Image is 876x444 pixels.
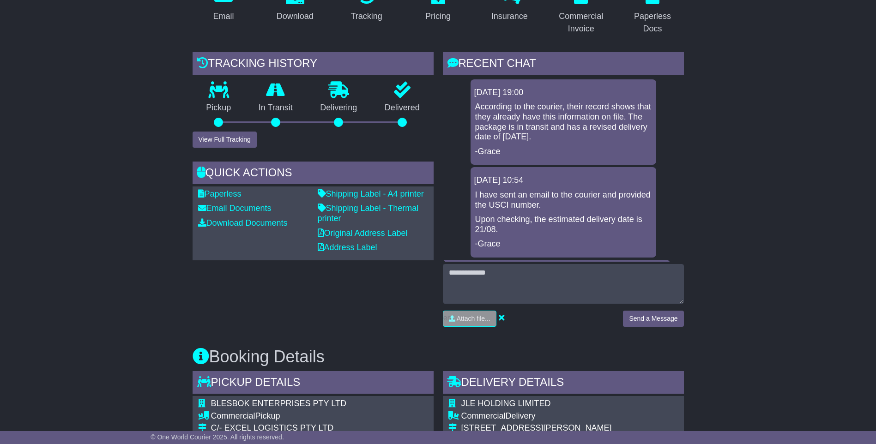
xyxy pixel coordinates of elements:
div: Tracking history [193,52,434,77]
p: Upon checking, the estimated delivery date is 21/08. [475,215,652,234]
a: Address Label [318,243,377,252]
p: -Grace [475,239,652,249]
span: Commercial [461,411,506,420]
p: Pickup [193,103,245,113]
div: Commercial Invoice [556,10,606,35]
div: Tracking [350,10,382,23]
div: [DATE] 10:54 [474,175,652,186]
p: Delivered [371,103,434,113]
span: JLE HOLDING LIMITED [461,399,551,408]
h3: Booking Details [193,348,684,366]
div: [DATE] 19:00 [474,88,652,98]
div: Pickup [211,411,420,421]
a: Email Documents [198,204,272,213]
div: Pricing [425,10,451,23]
p: In Transit [245,103,307,113]
div: Quick Actions [193,162,434,186]
div: RECENT CHAT [443,52,684,77]
a: Paperless [198,189,242,198]
span: BLESBOK ENTERPRISES PTY LTD [211,399,346,408]
button: View Full Tracking [193,132,257,148]
p: -Grace [475,147,652,157]
div: Pickup Details [193,371,434,396]
span: Commercial [211,411,255,420]
a: Download Documents [198,218,288,228]
div: Email [213,10,234,23]
span: © One World Courier 2025. All rights reserved. [151,433,284,441]
div: [STREET_ADDRESS][PERSON_NAME] [461,423,678,433]
p: Delivering [307,103,371,113]
p: According to the courier, their record shows that they already have this information on file. The... [475,102,652,142]
div: Paperless Docs [628,10,678,35]
a: Shipping Label - A4 printer [318,189,424,198]
div: Delivery [461,411,678,421]
div: Download [277,10,314,23]
a: Original Address Label [318,228,408,238]
button: Send a Message [623,311,683,327]
a: Shipping Label - Thermal printer [318,204,419,223]
p: I have sent an email to the courier and provided the USCI number. [475,190,652,210]
div: Insurance [491,10,528,23]
div: Delivery Details [443,371,684,396]
div: C/- EXCEL LOGISTICS PTY LTD [211,423,420,433]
